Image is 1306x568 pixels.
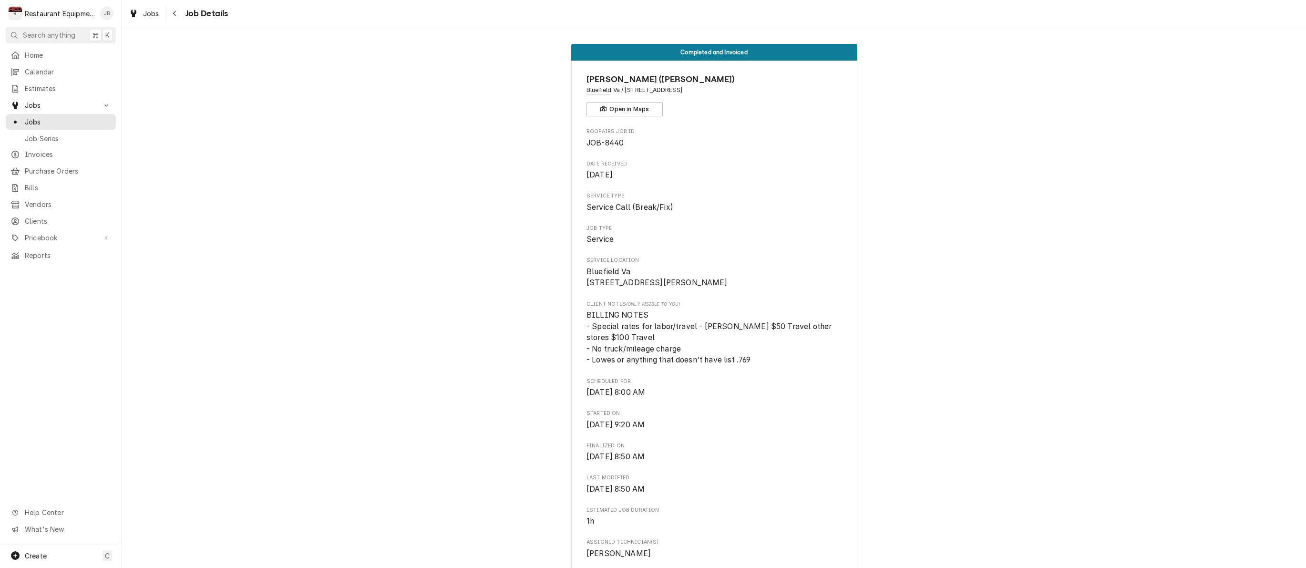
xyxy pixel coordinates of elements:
[586,138,624,147] span: JOB-8440
[586,310,834,365] span: BILLING NOTES - Special rates for labor/travel - [PERSON_NAME] $50 Travel other stores $100 Trave...
[25,552,47,560] span: Create
[586,484,842,495] span: Last Modified
[23,30,75,40] span: Search anything
[586,516,842,527] span: Estimated Job Duration
[6,114,116,130] a: Jobs
[25,83,111,93] span: Estimates
[6,180,116,196] a: Bills
[25,149,111,159] span: Invoices
[586,442,842,450] span: Finalized On
[25,67,111,77] span: Calendar
[586,128,842,148] div: Roopairs Job ID
[25,117,111,127] span: Jobs
[586,442,842,463] div: Finalized On
[586,506,842,514] span: Estimated Job Duration
[125,6,163,21] a: Jobs
[6,146,116,162] a: Invoices
[586,410,842,417] span: Started On
[586,378,842,385] span: Scheduled For
[25,507,110,517] span: Help Center
[6,521,116,537] a: Go to What's New
[626,301,680,307] span: (Only Visible to You)
[586,137,842,149] span: Roopairs Job ID
[586,73,842,86] span: Name
[25,199,111,209] span: Vendors
[586,235,614,244] span: Service
[586,300,842,308] span: Client Notes
[586,420,645,429] span: [DATE] 9:20 AM
[586,549,651,558] span: [PERSON_NAME]
[25,9,95,19] div: Restaurant Equipment Diagnostics
[586,548,842,559] span: Assigned Technician(s)
[25,233,97,243] span: Pricebook
[143,9,159,19] span: Jobs
[6,213,116,229] a: Clients
[167,6,183,21] button: Navigate back
[9,7,22,20] div: R
[586,506,842,527] div: Estimated Job Duration
[586,452,645,461] span: [DATE] 8:50 AM
[6,248,116,263] a: Reports
[586,538,842,559] div: Assigned Technician(s)
[586,169,842,181] span: Date Received
[6,131,116,146] a: Job Series
[6,27,116,43] button: Search anything⌘K
[100,7,113,20] div: JB
[6,163,116,179] a: Purchase Orders
[586,516,594,526] span: 1h
[586,267,728,288] span: Bluefield Va [STREET_ADDRESS][PERSON_NAME]
[586,234,842,245] span: Job Type
[100,7,113,20] div: Jaired Brunty's Avatar
[586,410,842,430] div: Started On
[25,183,111,193] span: Bills
[586,202,842,213] span: Service Type
[586,378,842,398] div: Scheduled For
[586,451,842,463] span: Finalized On
[6,196,116,212] a: Vendors
[586,257,842,289] div: Service Location
[6,97,116,113] a: Go to Jobs
[25,50,111,60] span: Home
[586,128,842,135] span: Roopairs Job ID
[586,86,842,94] span: Address
[586,225,842,232] span: Job Type
[6,47,116,63] a: Home
[586,474,842,482] span: Last Modified
[6,230,116,246] a: Go to Pricebook
[586,203,673,212] span: Service Call (Break/Fix)
[183,7,228,20] span: Job Details
[586,300,842,366] div: [object Object]
[586,388,645,397] span: [DATE] 8:00 AM
[586,160,842,168] span: Date Received
[586,192,842,213] div: Service Type
[586,266,842,289] span: Service Location
[586,225,842,245] div: Job Type
[25,100,97,110] span: Jobs
[571,44,857,61] div: Status
[586,538,842,546] span: Assigned Technician(s)
[586,257,842,264] span: Service Location
[6,505,116,520] a: Go to Help Center
[586,387,842,398] span: Scheduled For
[586,485,645,494] span: [DATE] 8:50 AM
[586,73,842,116] div: Client Information
[586,160,842,181] div: Date Received
[25,166,111,176] span: Purchase Orders
[586,419,842,431] span: Started On
[92,30,99,40] span: ⌘
[586,474,842,495] div: Last Modified
[586,310,842,366] span: [object Object]
[105,551,110,561] span: C
[25,250,111,260] span: Reports
[105,30,110,40] span: K
[6,81,116,96] a: Estimates
[25,134,111,144] span: Job Series
[586,102,663,116] button: Open in Maps
[586,192,842,200] span: Service Type
[25,524,110,534] span: What's New
[586,170,613,179] span: [DATE]
[25,216,111,226] span: Clients
[680,49,748,55] span: Completed and Invoiced
[9,7,22,20] div: Restaurant Equipment Diagnostics's Avatar
[6,64,116,80] a: Calendar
